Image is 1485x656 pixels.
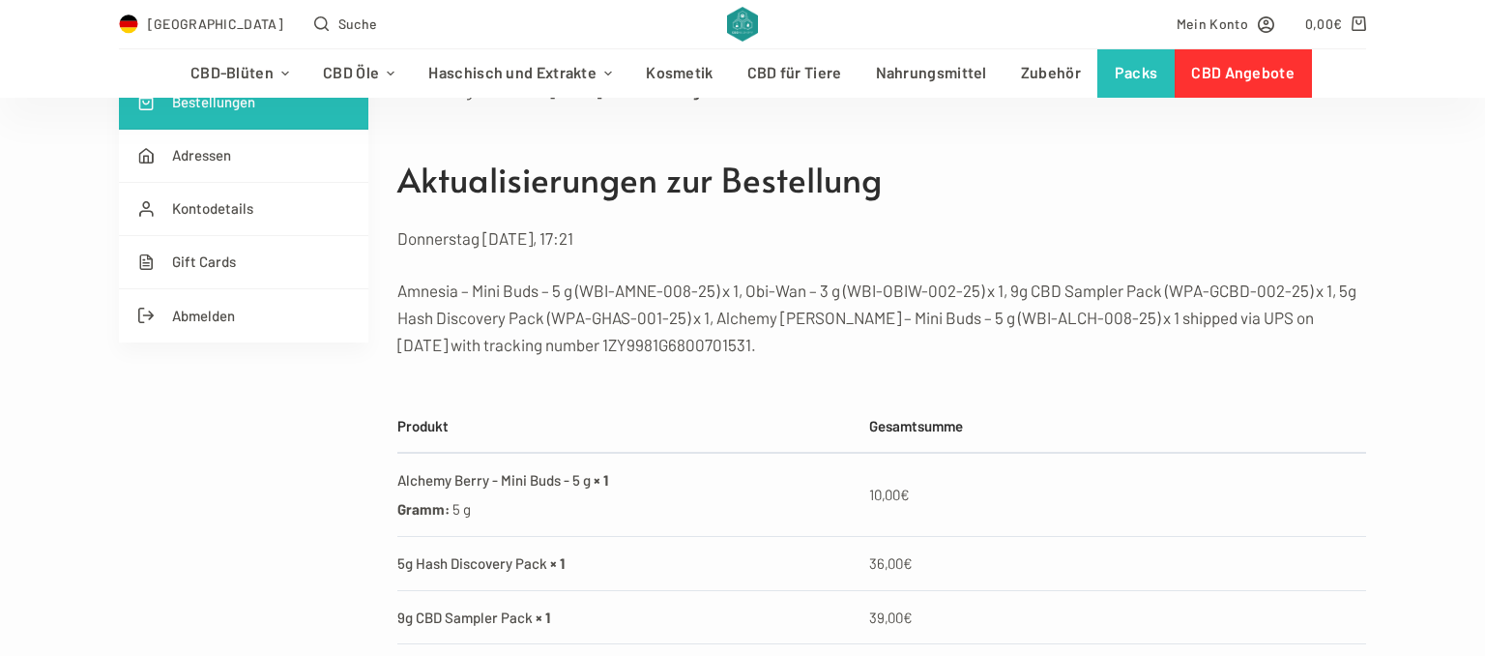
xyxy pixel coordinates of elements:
mark: [DATE] [550,80,602,100]
p: 5 g [452,497,471,522]
strong: Gramm: [397,500,450,518]
a: 9g CBD Sampler Pack [397,609,533,626]
a: Kontodetails [119,183,368,236]
a: Alchemy Berry - Mini Buds - 5 g [397,471,591,489]
th: Gesamtsumme [859,400,1366,454]
a: Packs [1097,49,1175,98]
span: € [1333,15,1342,32]
span: € [900,486,910,503]
a: Shopping cart [1305,13,1366,35]
a: CBD-Blüten [173,49,306,98]
a: Nahrungsmittel [859,49,1004,98]
bdi: 10,00 [869,486,910,503]
a: CBD für Tiere [730,49,859,98]
span: € [903,554,913,572]
img: CBD Alchemy [727,7,757,42]
mark: Abgeschlossen [671,80,779,100]
span: Suche [338,13,378,35]
img: DE Flag [119,15,138,34]
span: € [903,609,913,626]
a: 5g Hash Discovery Pack [397,554,547,572]
nav: Header-Menü [173,49,1311,98]
th: Produkt [397,400,859,454]
a: CBD Öle [306,49,412,98]
button: Open search form [314,13,377,35]
strong: × 1 [550,554,565,572]
a: CBD Angebote [1175,49,1312,98]
h2: Aktualisierungen zur Bestellung [397,154,1366,205]
a: Gift Cards [119,236,368,289]
strong: × 1 [594,471,608,489]
a: Mein Konto [1177,13,1274,35]
p: Amnesia – Mini Buds – 5 g (WBI-AMNE-008-25) x 1, Obi-Wan – 3 g (WBI-OBIW-002-25) x 1, 9g CBD Samp... [397,277,1366,358]
bdi: 36,00 [869,554,913,572]
a: Bestellungen [119,76,368,130]
a: Abmelden [119,289,368,343]
strong: × 1 [536,609,550,626]
a: Select Country [119,13,283,35]
span: Mein Konto [1177,13,1248,35]
a: Adressen [119,130,368,183]
bdi: 39,00 [869,609,913,626]
mark: 2378 [486,80,520,100]
a: Haschisch und Extrakte [412,49,629,98]
span: [GEOGRAPHIC_DATA] [148,13,283,35]
bdi: 0,00 [1305,15,1343,32]
a: Zubehör [1004,49,1097,98]
a: Kosmetik [629,49,730,98]
p: Donnerstag [DATE], 17:21 [397,224,1366,252]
